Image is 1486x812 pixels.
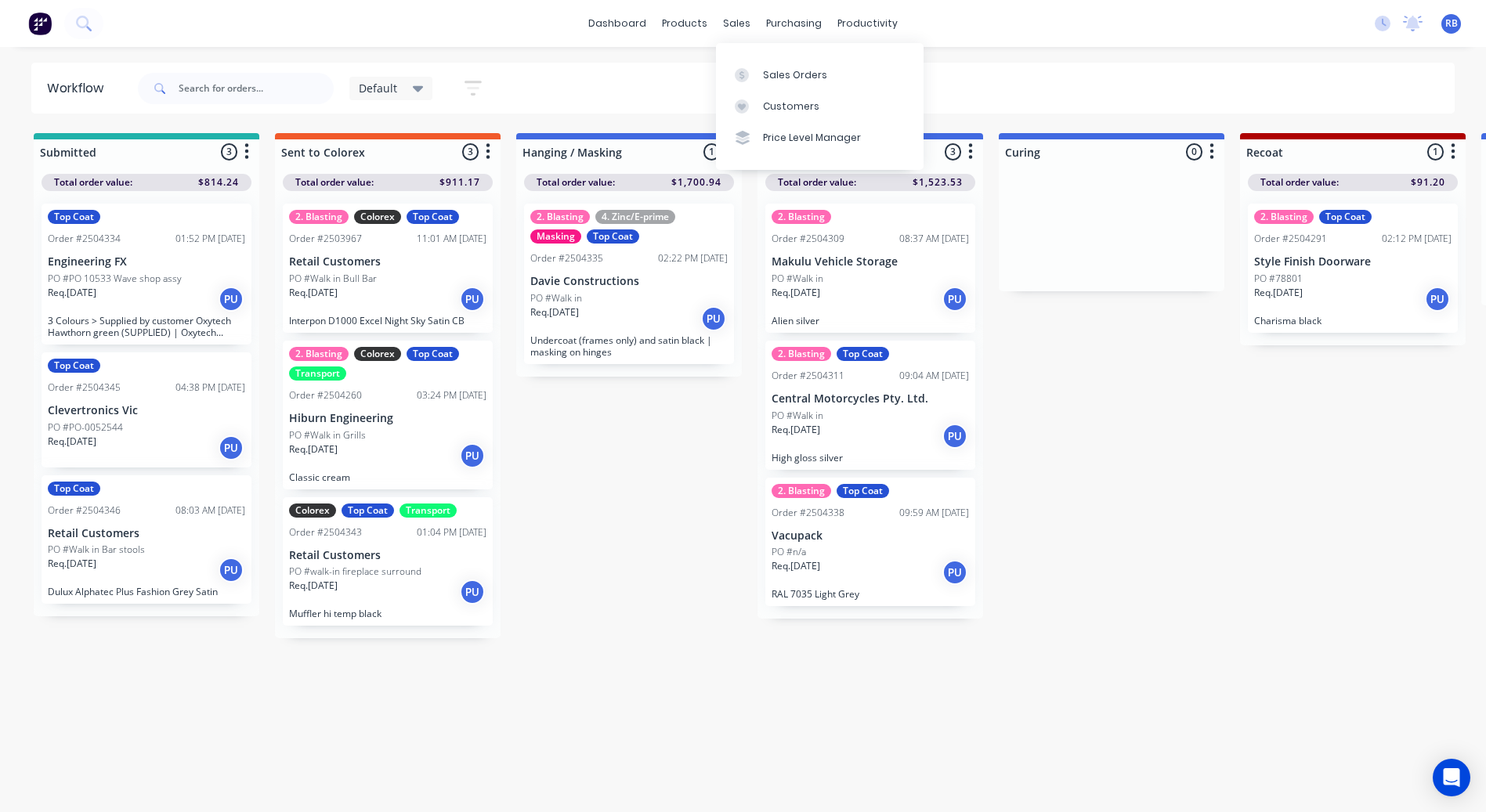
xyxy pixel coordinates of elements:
div: PU [219,287,244,312]
p: Central Motorcycles Pty. Ltd. [772,392,969,406]
div: 11:01 AM [DATE] [417,232,486,246]
p: PO #PO 10533 Wave shop assy [48,272,182,286]
div: PU [460,287,485,312]
div: Colorex [354,347,401,361]
div: PU [1425,287,1450,312]
div: PU [942,424,967,449]
p: Req. [DATE] [289,442,338,457]
p: Req. [DATE] [772,423,820,437]
p: Req. [DATE] [289,286,338,300]
div: 08:37 AM [DATE] [899,232,969,246]
div: 09:59 AM [DATE] [899,506,969,520]
p: PO #Walk in Bar stools [48,543,145,557]
div: Colorex [289,503,336,518]
div: 2. Blasting [289,210,349,224]
p: Retail Customers [289,549,486,562]
div: Top Coat [407,347,459,361]
span: RB [1445,16,1458,31]
div: Order #2503967 [289,232,362,246]
div: PU [219,435,244,460]
div: Sales Orders [763,68,827,82]
span: $911.17 [439,175,480,189]
div: Order #2504334 [48,232,121,246]
div: Order #2504343 [289,525,362,540]
input: Search for orders... [179,73,334,104]
div: PU [701,306,726,331]
div: 2. BlastingTop CoatOrder #250429102:12 PM [DATE]Style Finish DoorwarePO #78801Req.[DATE]PUCharism... [1248,204,1458,333]
p: Classic cream [289,471,486,483]
div: purchasing [758,12,830,35]
div: Top Coat [48,482,100,496]
div: Top Coat [48,210,100,224]
p: Engineering FX [48,255,245,269]
div: Order #2504291 [1254,232,1327,246]
div: sales [715,12,758,35]
div: 2. BlastingColorexTop CoatTransportOrder #250426003:24 PM [DATE]Hiburn EngineeringPO #Walk in Gri... [283,341,493,489]
div: 09:04 AM [DATE] [899,369,969,383]
div: 2. BlastingOrder #250430908:37 AM [DATE]Makulu Vehicle StoragePO #Walk inReq.[DATE]PUAlien silver [765,204,975,333]
div: 2. Blasting [772,347,831,361]
div: 02:22 PM [DATE] [658,251,728,265]
p: Hiburn Engineering [289,412,486,425]
div: PU [942,560,967,585]
div: Order #2504335 [530,251,603,265]
p: PO #Walk in Grills [289,428,366,442]
p: Req. [DATE] [772,286,820,300]
span: Total order value: [1260,175,1339,189]
span: Total order value: [537,175,615,189]
div: PU [219,558,244,583]
p: Req. [DATE] [48,435,96,449]
p: Vacupack [772,529,969,543]
div: 01:52 PM [DATE] [175,232,245,246]
div: productivity [830,12,906,35]
div: Order #2504309 [772,232,844,246]
div: 2. Blasting [289,347,349,361]
p: Davie Constructions [530,275,728,288]
img: Factory [28,12,52,35]
p: Req. [DATE] [1254,286,1303,300]
div: Order #2504260 [289,388,362,402]
div: Masking [530,229,581,244]
a: dashboard [580,12,654,35]
div: 01:04 PM [DATE] [417,525,486,540]
p: Charisma black [1254,315,1452,327]
div: 2. Blasting [1254,210,1314,224]
div: Top CoatOrder #250434608:03 AM [DATE]Retail CustomersPO #Walk in Bar stoolsReq.[DATE]PUDulux Alph... [42,475,251,604]
p: Makulu Vehicle Storage [772,255,969,269]
div: Order #2504338 [772,506,844,520]
div: 2. Blasting4. Zinc/E-primeMaskingTop CoatOrder #250433502:22 PM [DATE]Davie ConstructionsPO #Walk... [524,204,734,364]
div: Top Coat [1319,210,1372,224]
p: Dulux Alphatec Plus Fashion Grey Satin [48,586,245,597]
p: PO #Walk in Bull Bar [289,272,377,286]
div: PU [942,287,967,312]
p: High gloss silver [772,452,969,464]
div: Order #2504346 [48,503,121,518]
span: $1,523.53 [913,175,963,189]
div: 4. Zinc/E-prime [595,210,675,224]
p: Undercoat (frames only) and satin black | masking on hinges [530,334,728,358]
div: 2. BlastingColorexTop CoatOrder #250396711:01 AM [DATE]Retail CustomersPO #Walk in Bull BarReq.[D... [283,204,493,333]
div: Open Intercom Messenger [1433,759,1470,796]
p: Retail Customers [48,527,245,540]
div: 02:12 PM [DATE] [1382,232,1452,246]
a: Customers [716,91,924,122]
span: $91.20 [1411,175,1445,189]
div: 2. BlastingTop CoatOrder #250433809:59 AM [DATE]VacupackPO #n/aReq.[DATE]PURAL 7035 Light Grey [765,478,975,607]
p: PO #PO-0052544 [48,420,123,435]
span: $1,700.94 [671,175,721,189]
div: Top Coat [587,229,639,244]
p: PO #walk-in fireplace surround [289,565,421,579]
span: $814.24 [198,175,239,189]
div: Top Coat [837,484,889,498]
div: Order #2504311 [772,369,844,383]
p: PO #Walk in [530,291,582,305]
div: ColorexTop CoatTransportOrder #250434301:04 PM [DATE]Retail CustomersPO #walk-in fireplace surrou... [283,497,493,626]
div: Top CoatOrder #250434504:38 PM [DATE]Clevertronics VicPO #PO-0052544Req.[DATE]PU [42,352,251,467]
p: PO #n/a [772,545,806,559]
p: Req. [DATE] [289,579,338,593]
a: Price Level Manager [716,122,924,153]
span: Default [359,80,397,96]
p: Alien silver [772,315,969,327]
div: 2. Blasting [772,484,831,498]
div: Workflow [47,79,111,98]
